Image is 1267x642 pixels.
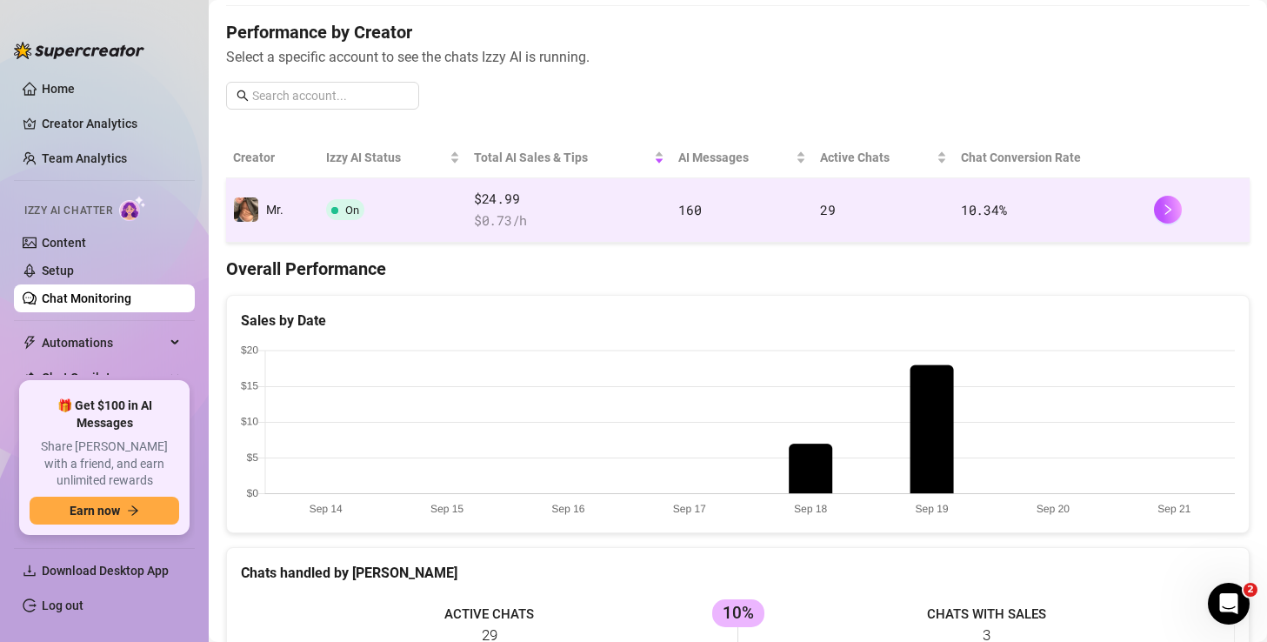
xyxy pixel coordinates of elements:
div: Sales by Date [241,310,1235,331]
a: Chat Monitoring [42,291,131,305]
span: 29 [820,201,835,218]
th: Active Chats [813,137,954,178]
a: Content [42,236,86,250]
h4: Overall Performance [226,257,1250,281]
span: search [237,90,249,102]
span: Earn now [70,504,120,518]
img: Chat Copilot [23,371,34,384]
a: Team Analytics [42,151,127,165]
span: $ 0.73 /h [474,211,664,231]
a: Creator Analytics [42,110,181,137]
iframe: Intercom live chat [1208,583,1250,625]
th: AI Messages [671,137,813,178]
span: $24.99 [474,189,664,210]
span: Total AI Sales & Tips [474,148,650,167]
div: Chats handled by [PERSON_NAME] [241,562,1235,584]
span: Izzy AI Chatter [24,203,112,219]
th: Izzy AI Status [319,137,467,178]
span: thunderbolt [23,336,37,350]
span: Izzy AI Status [326,148,446,167]
span: Share [PERSON_NAME] with a friend, and earn unlimited rewards [30,438,179,490]
h4: Performance by Creator [226,20,1250,44]
th: Creator [226,137,319,178]
a: Log out [42,599,83,612]
button: Earn nowarrow-right [30,497,179,525]
span: Select a specific account to see the chats Izzy AI is running. [226,46,1250,68]
input: Search account... [252,86,409,105]
th: Chat Conversion Rate [954,137,1147,178]
span: On [345,204,359,217]
button: right [1154,196,1182,224]
a: Home [42,82,75,96]
span: Chat Copilot [42,364,165,391]
span: arrow-right [127,505,139,517]
span: AI Messages [678,148,792,167]
span: download [23,564,37,578]
th: Total AI Sales & Tips [467,137,671,178]
span: Active Chats [820,148,933,167]
img: logo-BBDzfeDw.svg [14,42,144,59]
a: Setup [42,264,74,278]
img: AI Chatter [119,196,146,221]
span: Automations [42,329,165,357]
span: 160 [678,201,701,218]
span: right [1162,204,1174,216]
span: Mr. [266,203,283,217]
img: Mr. [234,197,258,222]
span: 🎁 Get $100 in AI Messages [30,398,179,431]
span: Download Desktop App [42,564,169,578]
span: 2 [1244,583,1257,597]
span: 10.34 % [961,201,1006,218]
